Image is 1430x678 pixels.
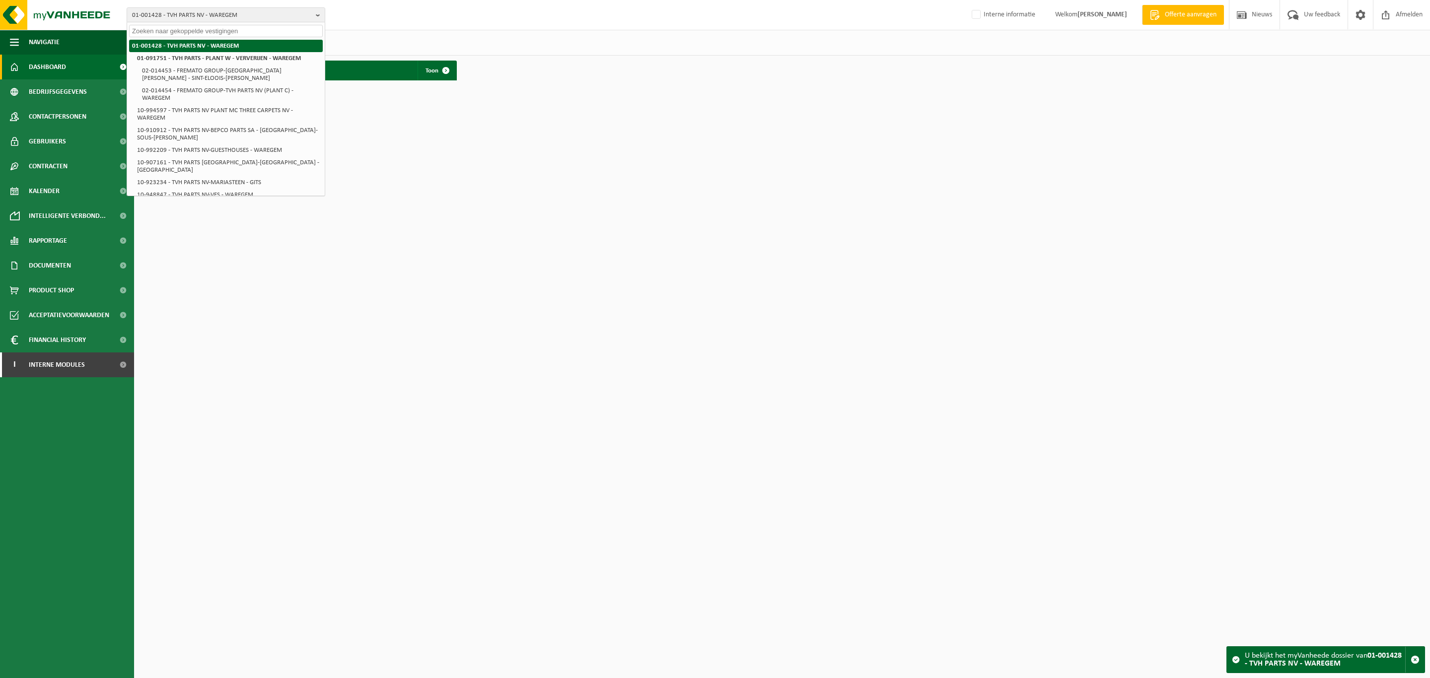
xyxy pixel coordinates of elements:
[137,55,301,62] strong: 01-091751 - TVH PARTS - PLANT W - VERVERIJEN - WAREGEM
[139,84,323,104] li: 02-014454 - FREMATO GROUP-TVH PARTS NV (PLANT C) - WAREGEM
[139,65,323,84] li: 02-014453 - FREMATO GROUP-[GEOGRAPHIC_DATA][PERSON_NAME] - SINT-ELOOIS-[PERSON_NAME]
[134,124,323,144] li: 10-910912 - TVH PARTS NV-BEPCO PARTS SA - [GEOGRAPHIC_DATA]-SOUS-[PERSON_NAME]
[970,7,1035,22] label: Interne informatie
[29,278,74,303] span: Product Shop
[29,79,87,104] span: Bedrijfsgegevens
[29,129,66,154] span: Gebruikers
[127,7,325,22] button: 01-001428 - TVH PARTS NV - WAREGEM
[29,328,86,352] span: Financial History
[1142,5,1224,25] a: Offerte aanvragen
[29,104,86,129] span: Contactpersonen
[134,156,323,176] li: 10-907161 - TVH PARTS [GEOGRAPHIC_DATA]-[GEOGRAPHIC_DATA] - [GEOGRAPHIC_DATA]
[1077,11,1127,18] strong: [PERSON_NAME]
[29,55,66,79] span: Dashboard
[418,61,456,80] a: Toon
[29,352,85,377] span: Interne modules
[1245,647,1405,673] div: U bekijkt het myVanheede dossier van
[10,352,19,377] span: I
[426,68,438,74] span: Toon
[132,43,239,49] strong: 01-001428 - TVH PARTS NV - WAREGEM
[129,25,323,37] input: Zoeken naar gekoppelde vestigingen
[132,8,312,23] span: 01-001428 - TVH PARTS NV - WAREGEM
[29,179,60,203] span: Kalender
[1162,10,1219,20] span: Offerte aanvragen
[29,253,71,278] span: Documenten
[29,303,109,328] span: Acceptatievoorwaarden
[29,228,67,253] span: Rapportage
[29,154,68,179] span: Contracten
[1245,652,1402,668] strong: 01-001428 - TVH PARTS NV - WAREGEM
[29,30,60,55] span: Navigatie
[134,104,323,124] li: 10-994597 - TVH PARTS NV PLANT MC THREE CARPETS NV - WAREGEM
[134,189,323,201] li: 10-948847 - TVH PARTS NV-VFS - WAREGEM
[29,203,106,228] span: Intelligente verbond...
[134,144,323,156] li: 10-992209 - TVH PARTS NV-GUESTHOUSES - WAREGEM
[134,176,323,189] li: 10-923234 - TVH PARTS NV-MARIASTEEN - GITS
